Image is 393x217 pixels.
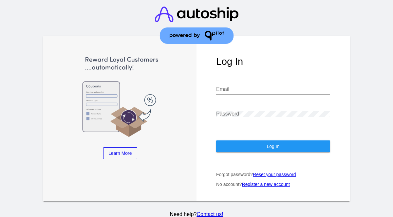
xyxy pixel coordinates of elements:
a: Reset your password [253,172,296,177]
a: Learn More [103,147,137,159]
button: Log In [216,140,330,152]
p: Forgot password? [216,172,330,177]
span: Learn More [108,151,132,156]
span: Log In [267,144,279,149]
img: Apply Coupons Automatically to Scheduled Orders with QPilot [63,56,177,137]
input: Email [216,86,330,92]
a: Register a new account [242,182,290,187]
a: Contact us! [196,211,223,217]
h1: Log In [216,56,330,67]
p: No account? [216,182,330,187]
